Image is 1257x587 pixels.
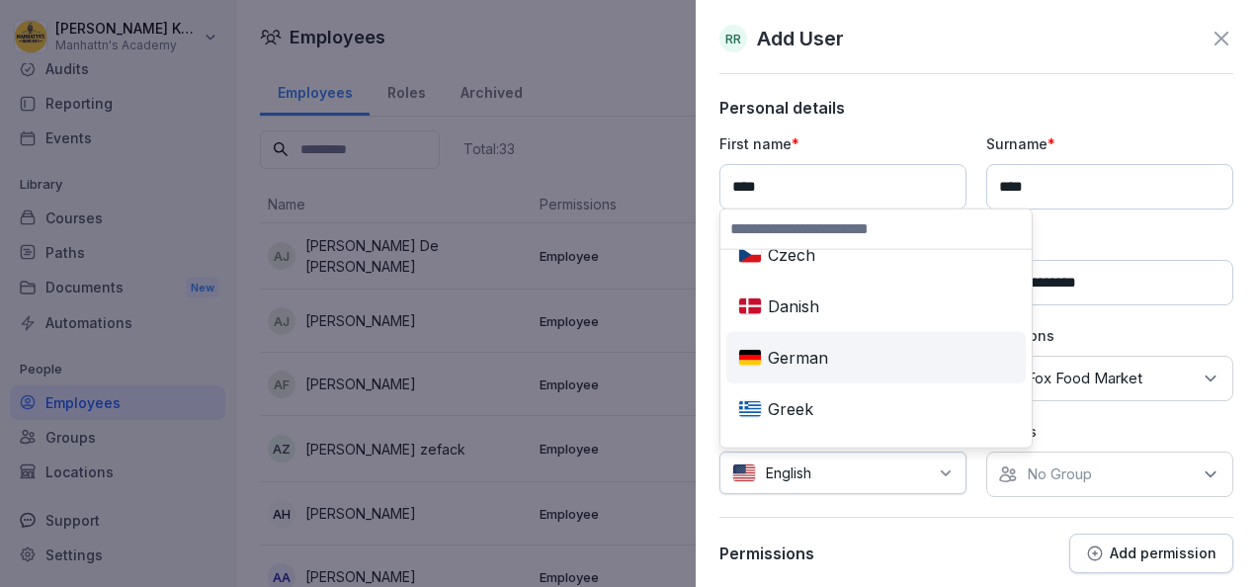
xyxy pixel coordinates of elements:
[738,296,762,315] img: dk.svg
[730,387,1022,431] div: Greek
[732,463,756,482] img: us.svg
[730,285,1022,328] div: Danish
[986,229,1233,250] p: Mobile
[1027,464,1092,484] p: No Group
[730,439,1022,482] div: English
[986,325,1233,346] p: Locations
[738,245,762,263] img: cz.svg
[738,348,762,367] img: de.svg
[757,24,844,53] p: Add User
[719,452,966,494] div: English
[730,233,1022,277] div: Czech
[1110,545,1216,561] p: Add permission
[719,25,747,52] div: RR
[1027,369,1142,388] p: Fox Food Market
[986,133,1233,154] p: Surname
[719,544,814,563] p: Permissions
[738,399,762,418] img: gr.svg
[1069,534,1233,573] button: Add permission
[719,133,966,154] p: First name
[986,421,1233,442] p: Groups
[719,98,1233,118] p: Personal details
[730,336,1022,379] div: German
